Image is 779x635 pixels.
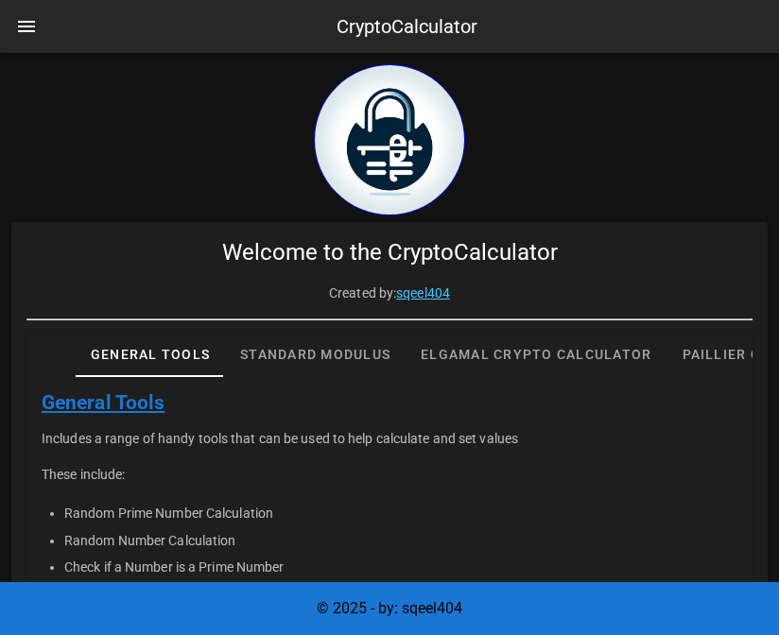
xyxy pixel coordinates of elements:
span: © 2025 - by: sqeel404 [317,599,462,617]
li: Random Number Calculation [64,526,737,553]
div: General Tools [76,332,225,377]
p: Created by: [26,283,753,303]
p: These include: [42,464,737,485]
a: home [314,201,465,219]
div: Elgamal Crypto Calculator [406,332,666,377]
div: CryptoCalculator [337,12,477,41]
p: Includes a range of handy tools that can be used to help calculate and set values [42,428,737,449]
a: sqeel404 [396,285,450,300]
li: Convert Number to Binary [64,580,737,607]
a: General Tools [42,391,164,414]
div: Welcome to the CryptoCalculator [11,222,768,283]
li: Random Prime Number Calculation [64,500,737,526]
div: Standard Modulus [225,332,406,377]
button: nav-menu-toggle [4,4,49,49]
li: Check if a Number is a Prime Number [64,554,737,580]
img: encryption logo [314,64,465,215]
